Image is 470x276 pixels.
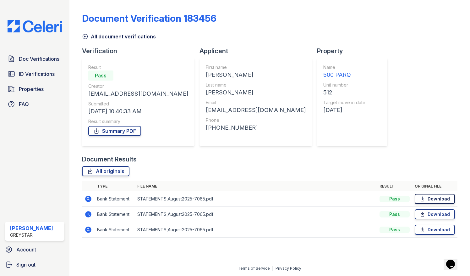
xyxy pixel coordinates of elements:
a: Download [415,225,455,235]
span: Properties [19,85,44,93]
div: Pass [88,70,113,81]
div: Target move in date [323,99,365,106]
a: Terms of Service [238,266,270,271]
a: Doc Verifications [5,53,64,65]
div: [EMAIL_ADDRESS][DOMAIN_NAME] [88,89,188,98]
a: All originals [82,166,129,176]
a: Download [415,194,455,204]
div: [DATE] 10:40:33 AM [88,107,188,116]
div: Email [206,99,306,106]
div: Document Verification 183456 [82,13,216,24]
div: 512 [323,88,365,97]
td: STATEMENTS,August2025-7065.pdf [135,191,377,207]
span: Sign out [16,261,36,268]
span: Doc Verifications [19,55,59,63]
div: Result [88,64,188,70]
span: FAQ [19,100,29,108]
td: STATEMENTS,August2025-7065.pdf [135,207,377,222]
div: [PHONE_NUMBER] [206,123,306,132]
td: STATEMENTS,August2025-7065.pdf [135,222,377,238]
div: [PERSON_NAME] [206,70,306,79]
div: Applicant [199,47,317,55]
div: Pass [380,227,410,233]
div: | [272,266,273,271]
div: [EMAIL_ADDRESS][DOMAIN_NAME] [206,106,306,115]
a: Download [415,209,455,219]
iframe: chat widget [444,251,464,270]
div: Phone [206,117,306,123]
a: Name 500 PARQ [323,64,365,79]
td: Bank Statement [95,222,135,238]
span: Account [16,246,36,253]
div: [PERSON_NAME] [206,88,306,97]
div: Greystar [10,232,53,238]
td: Bank Statement [95,207,135,222]
div: Pass [380,211,410,217]
a: Sign out [3,258,67,271]
a: Summary PDF [88,126,141,136]
div: First name [206,64,306,70]
div: 500 PARQ [323,70,365,79]
a: Account [3,243,67,256]
div: Verification [82,47,199,55]
a: All document verifications [82,33,156,40]
span: ID Verifications [19,70,55,78]
th: Result [377,181,412,191]
th: Original file [412,181,457,191]
th: Type [95,181,135,191]
div: [PERSON_NAME] [10,224,53,232]
div: Name [323,64,365,70]
div: Unit number [323,82,365,88]
td: Bank Statement [95,191,135,207]
div: Result summary [88,118,188,125]
div: Submitted [88,101,188,107]
a: Properties [5,83,64,95]
a: FAQ [5,98,64,110]
div: Creator [88,83,188,89]
img: CE_Logo_Blue-a8612792a0a2168367f1c8372b55b34899dd931a85d93a1a3d3e32e68fde9ad4.png [3,20,67,32]
a: ID Verifications [5,68,64,80]
div: Property [317,47,392,55]
div: [DATE] [323,106,365,115]
div: Pass [380,196,410,202]
div: Document Results [82,155,137,164]
th: File name [135,181,377,191]
div: Last name [206,82,306,88]
a: Privacy Policy [276,266,301,271]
